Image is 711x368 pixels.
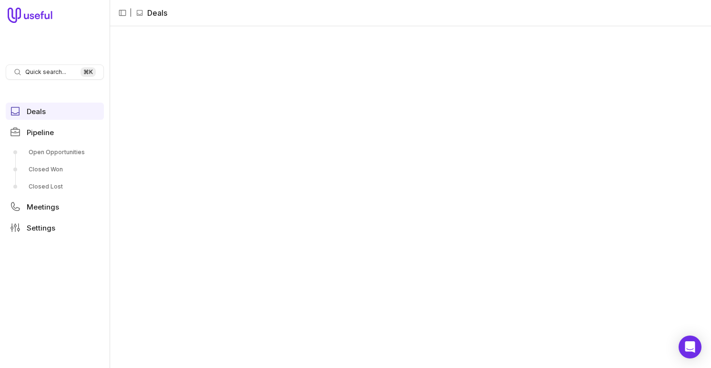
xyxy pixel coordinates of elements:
span: Quick search... [25,68,66,76]
a: Closed Won [6,162,104,177]
span: Settings [27,224,55,231]
span: Pipeline [27,129,54,136]
a: Meetings [6,198,104,215]
button: Collapse sidebar [115,6,130,20]
a: Open Opportunities [6,145,104,160]
span: Deals [27,108,46,115]
a: Deals [6,103,104,120]
div: Open Intercom Messenger [679,336,701,358]
a: Closed Lost [6,179,104,194]
div: Pipeline submenu [6,145,104,194]
span: | [130,7,132,19]
span: Meetings [27,203,59,210]
li: Deals [136,7,167,19]
a: Settings [6,219,104,236]
a: Pipeline [6,124,104,141]
kbd: ⌘ K [81,67,96,77]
